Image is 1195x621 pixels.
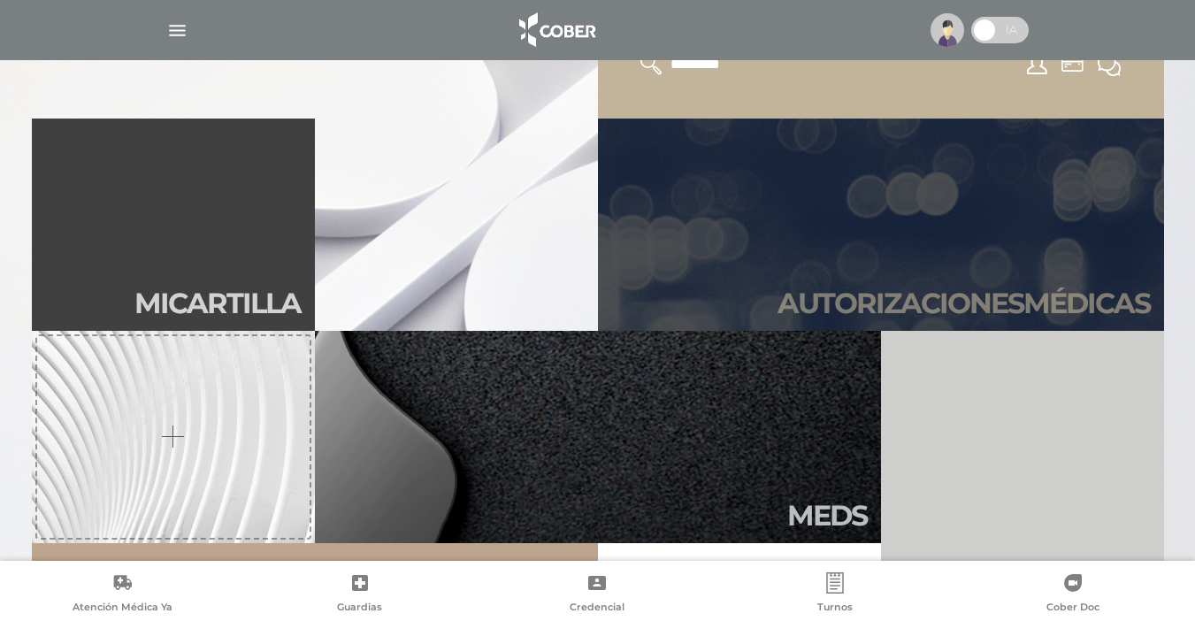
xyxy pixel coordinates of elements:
a: Cober Doc [954,572,1191,617]
span: Cober Doc [1046,601,1099,617]
span: Guardias [337,601,382,617]
a: Atención Médica Ya [4,572,241,617]
h2: Autori zaciones médicas [778,287,1150,320]
a: Guardias [241,572,479,617]
h2: Mi car tilla [134,287,301,320]
a: Credencial [479,572,716,617]
a: Turnos [716,572,954,617]
span: Turnos [817,601,853,617]
span: Credencial [570,601,624,617]
a: Meds [315,331,881,543]
a: Autorizacionesmédicas [598,119,1164,331]
h2: Meds [787,499,867,533]
span: Atención Médica Ya [73,601,172,617]
img: profile-placeholder.svg [931,13,964,47]
a: Micartilla [32,119,315,331]
img: Cober_menu-lines-white.svg [166,19,188,42]
img: logo_cober_home-white.png [509,9,602,51]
